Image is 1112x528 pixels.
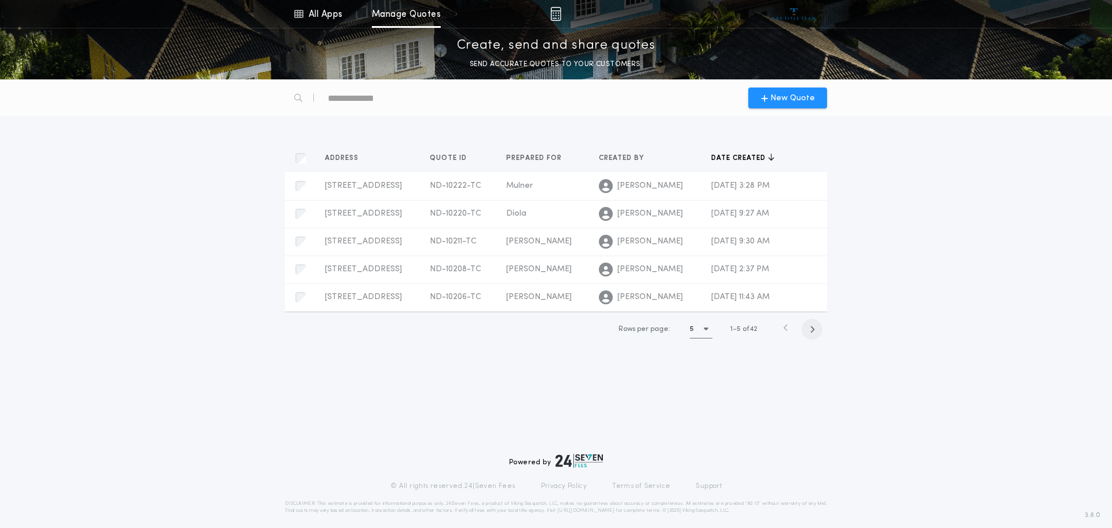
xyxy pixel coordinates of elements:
[430,181,481,190] span: ND-10222-TC
[612,482,670,491] a: Terms of Service
[599,152,653,164] button: Created by
[711,293,770,301] span: [DATE] 11:43 AM
[325,293,402,301] span: [STREET_ADDRESS]
[430,237,477,246] span: ND-10211-TC
[555,454,603,468] img: logo
[430,154,469,163] span: Quote ID
[430,152,475,164] button: Quote ID
[617,208,683,220] span: [PERSON_NAME]
[557,508,614,513] a: [URL][DOMAIN_NAME]
[730,326,733,333] span: 1
[390,482,515,491] p: © All rights reserved. 24|Seven Fees
[430,209,481,218] span: ND-10220-TC
[506,265,572,274] span: [PERSON_NAME]
[325,154,361,163] span: Address
[325,265,402,274] span: [STREET_ADDRESS]
[690,320,712,338] button: 5
[325,209,402,218] span: [STREET_ADDRESS]
[506,237,572,246] span: [PERSON_NAME]
[617,292,683,303] span: [PERSON_NAME]
[742,324,758,334] span: of 42
[711,265,769,274] span: [DATE] 2:37 PM
[711,152,774,164] button: Date created
[711,237,770,246] span: [DATE] 9:30 AM
[696,482,722,491] a: Support
[737,326,741,333] span: 5
[325,237,402,246] span: [STREET_ADDRESS]
[711,154,768,163] span: Date created
[325,181,402,190] span: [STREET_ADDRESS]
[550,7,561,21] img: img
[430,293,481,301] span: ND-10206-TC
[506,154,564,163] span: Prepared for
[1085,510,1100,520] span: 3.8.0
[506,181,533,190] span: Mulner
[617,180,683,192] span: [PERSON_NAME]
[457,37,656,55] p: Create, send and share quotes
[748,88,827,108] button: New Quote
[506,293,572,301] span: [PERSON_NAME]
[541,482,587,491] a: Privacy Policy
[617,264,683,275] span: [PERSON_NAME]
[711,181,770,190] span: [DATE] 3:28 PM
[599,154,646,163] span: Created by
[285,500,827,514] p: DISCLAIMER: This estimate is provided for informational purposes only. 24|Seven Fees, a product o...
[430,265,481,274] span: ND-10208-TC
[773,8,816,20] img: vs-icon
[619,326,670,333] span: Rows per page:
[711,209,769,218] span: [DATE] 9:27 AM
[770,92,815,104] span: New Quote
[690,323,694,335] h1: 5
[506,209,526,218] span: Diola
[509,454,603,468] div: Powered by
[470,59,642,70] p: SEND ACCURATE QUOTES TO YOUR CUSTOMERS.
[617,236,683,247] span: [PERSON_NAME]
[325,152,367,164] button: Address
